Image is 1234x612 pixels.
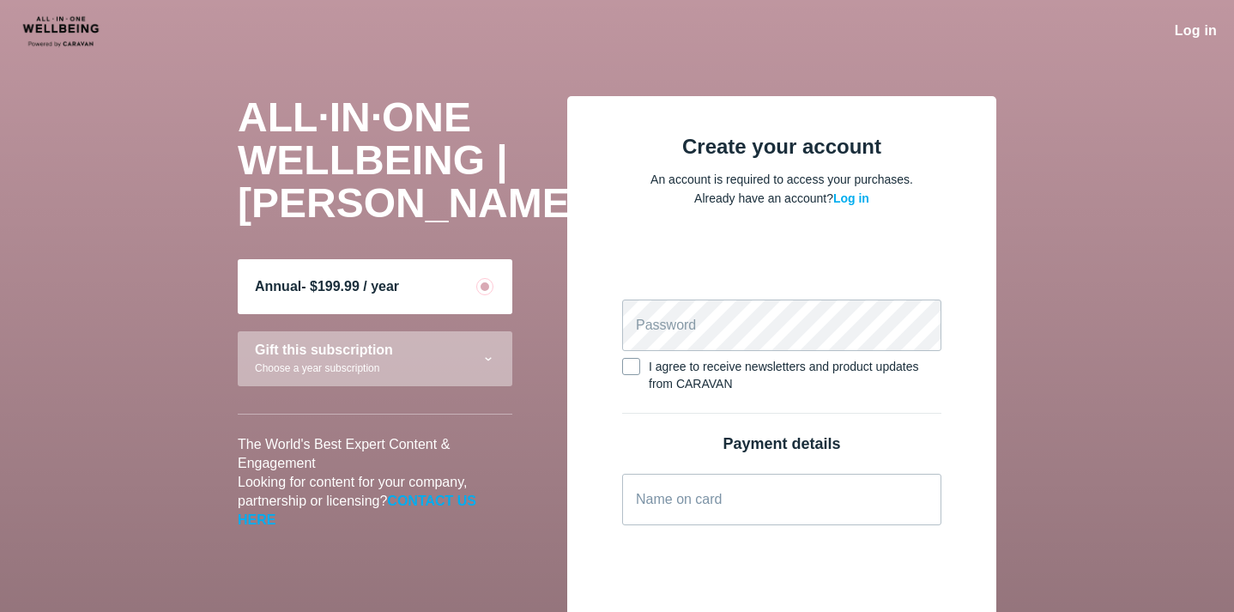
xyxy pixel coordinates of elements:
div: Gift this subscription [255,342,393,358]
div: Gift this subscriptionChoose a year subscription [238,331,512,386]
a: Log in [833,191,869,205]
span: Already have an account? [694,191,869,205]
div: Choose a year subscription [255,361,393,376]
span: ALL·IN·ONE WELLBEING | [PERSON_NAME] [238,94,584,226]
div: Create your account [622,137,941,156]
span: - $199.99 / year [301,279,399,294]
p: The World's Best Expert Content & Engagement Looking for content for your company, partnership or... [238,435,512,530]
div: Payment details [622,434,941,453]
img: CARAVAN [17,13,142,49]
div: Annual- $199.99 / year [238,259,512,314]
span: Annual [255,279,301,294]
iframe: Secure email input frame [619,239,945,296]
span: Log in [1175,23,1217,38]
p: An account is required to access your purchases. [622,170,941,189]
div: I agree to receive newsletters and product updates from CARAVAN [649,358,941,392]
